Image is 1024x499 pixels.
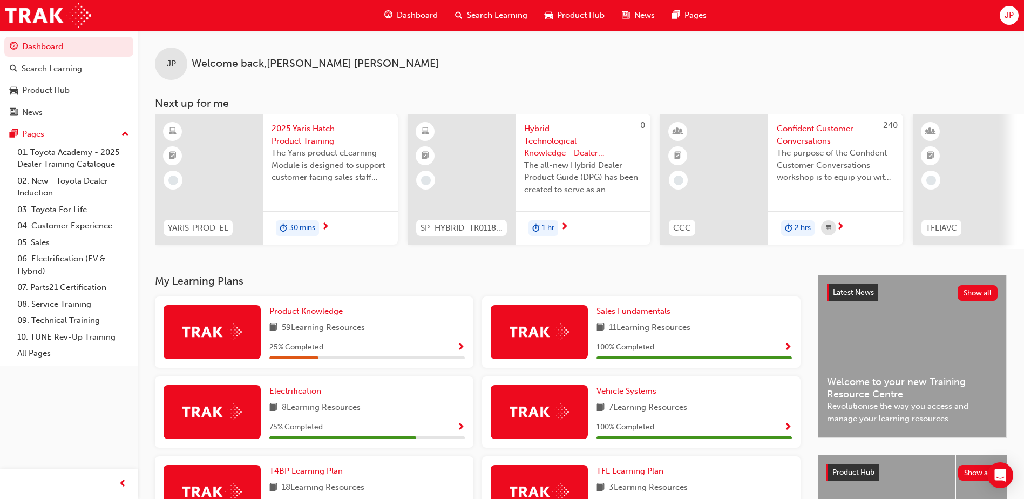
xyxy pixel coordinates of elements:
a: T4BP Learning Plan [269,465,347,477]
a: News [4,103,133,123]
img: Trak [510,403,569,420]
a: 02. New - Toyota Dealer Induction [13,173,133,201]
span: JP [1005,9,1014,22]
span: Hybrid - Technological Knowledge - Dealer Product Guide (DPG) (04/2021) [524,123,642,159]
a: Product Hub [4,80,133,100]
span: Pages [684,9,707,22]
span: JP [167,58,176,70]
a: 240CCCConfident Customer ConversationsThe purpose of the Confident Customer Conversations worksho... [660,114,903,245]
span: Revolutionise the way you access and manage your learning resources. [827,400,998,424]
span: 3 Learning Resources [609,481,688,495]
span: Sales Fundamentals [596,306,670,316]
span: learningResourceType_INSTRUCTOR_LED-icon [674,125,682,139]
button: Show all [958,285,998,301]
span: book-icon [269,481,277,495]
span: Electrification [269,386,321,396]
span: car-icon [545,9,553,22]
span: Search Learning [467,9,527,22]
span: 59 Learning Resources [282,321,365,335]
span: booktick-icon [422,149,429,163]
span: learningResourceType_ELEARNING-icon [169,125,177,139]
a: Dashboard [4,37,133,57]
a: Latest NewsShow all [827,284,998,301]
h3: My Learning Plans [155,275,801,287]
div: Open Intercom Messenger [987,462,1013,488]
img: Trak [5,3,91,28]
span: YARIS-PROD-EL [168,222,228,234]
span: search-icon [455,9,463,22]
span: booktick-icon [169,149,177,163]
span: Product Hub [557,9,605,22]
span: 100 % Completed [596,421,654,434]
span: learningRecordVerb_NONE-icon [674,176,683,185]
span: prev-icon [119,477,127,491]
a: 04. Customer Experience [13,218,133,234]
span: guage-icon [10,42,18,52]
span: pages-icon [10,130,18,139]
span: 75 % Completed [269,421,323,434]
a: Product Knowledge [269,305,347,318]
a: Vehicle Systems [596,385,661,397]
span: 100 % Completed [596,341,654,354]
a: 05. Sales [13,234,133,251]
span: learningRecordVerb_NONE-icon [421,176,431,185]
span: booktick-icon [674,149,682,163]
div: Product Hub [22,84,70,97]
span: book-icon [596,321,605,335]
a: pages-iconPages [663,4,715,26]
a: 0SP_HYBRID_TK0118_DPGHybrid - Technological Knowledge - Dealer Product Guide (DPG) (04/2021)The a... [408,114,650,245]
span: news-icon [10,108,18,118]
a: Sales Fundamentals [596,305,675,318]
span: next-icon [560,222,568,232]
a: TFL Learning Plan [596,465,668,477]
button: Show Progress [784,421,792,434]
span: Show Progress [784,343,792,353]
span: The Yaris product eLearning Module is designed to support customer facing sales staff with introd... [272,147,389,184]
span: SP_HYBRID_TK0118_DPG [421,222,503,234]
a: Latest NewsShow allWelcome to your new Training Resource CentreRevolutionise the way you access a... [818,275,1007,438]
span: Dashboard [397,9,438,22]
span: Welcome to your new Training Resource Centre [827,376,998,400]
div: Search Learning [22,63,82,75]
span: book-icon [269,401,277,415]
a: search-iconSearch Learning [446,4,536,26]
span: CCC [673,222,691,234]
span: 8 Learning Resources [282,401,361,415]
a: 09. Technical Training [13,312,133,329]
button: Show Progress [457,421,465,434]
span: news-icon [622,9,630,22]
a: 03. Toyota For Life [13,201,133,218]
span: Show Progress [457,423,465,433]
span: 30 mins [289,222,315,234]
span: 2 hrs [795,222,811,234]
a: 07. Parts21 Certification [13,279,133,296]
span: learningRecordVerb_NONE-icon [926,176,936,185]
img: Trak [182,403,242,420]
span: next-icon [321,222,329,232]
span: duration-icon [532,221,540,235]
img: Trak [182,323,242,340]
a: Search Learning [4,59,133,79]
a: Electrification [269,385,325,397]
span: Latest News [833,288,874,297]
div: News [22,106,43,119]
a: 08. Service Training [13,296,133,313]
span: Vehicle Systems [596,386,656,396]
span: learningRecordVerb_NONE-icon [168,176,178,185]
a: news-iconNews [613,4,663,26]
a: 01. Toyota Academy - 2025 Dealer Training Catalogue [13,144,133,173]
span: pages-icon [672,9,680,22]
a: YARIS-PROD-EL2025 Yaris Hatch Product TrainingThe Yaris product eLearning Module is designed to s... [155,114,398,245]
span: learningResourceType_ELEARNING-icon [422,125,429,139]
span: 25 % Completed [269,341,323,354]
span: Show Progress [457,343,465,353]
button: Show all [958,465,999,481]
span: next-icon [836,222,844,232]
a: All Pages [13,345,133,362]
span: 7 Learning Resources [609,401,687,415]
span: guage-icon [384,9,392,22]
h3: Next up for me [138,97,1024,110]
span: Product Knowledge [269,306,343,316]
span: Show Progress [784,423,792,433]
